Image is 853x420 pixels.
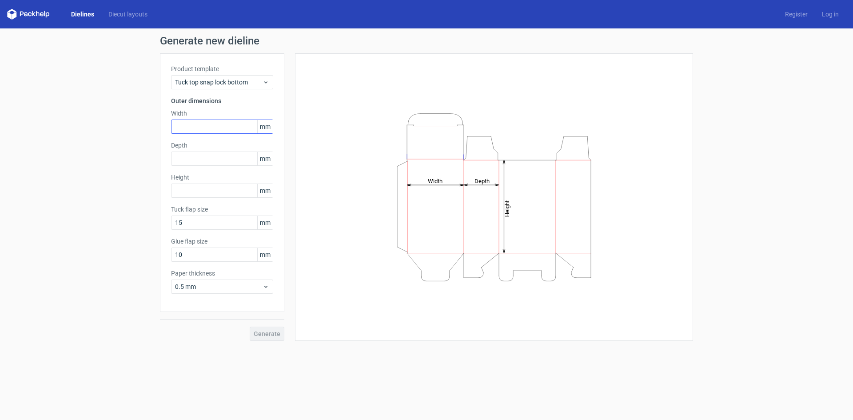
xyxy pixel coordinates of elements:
h1: Generate new dieline [160,36,693,46]
a: Diecut layouts [101,10,155,19]
span: mm [257,216,273,229]
label: Tuck flap size [171,205,273,214]
label: Paper thickness [171,269,273,278]
span: Tuck top snap lock bottom [175,78,263,87]
span: mm [257,152,273,165]
span: mm [257,184,273,197]
label: Width [171,109,273,118]
h3: Outer dimensions [171,96,273,105]
span: mm [257,120,273,133]
label: Glue flap size [171,237,273,246]
a: Dielines [64,10,101,19]
tspan: Width [428,177,442,184]
tspan: Depth [474,177,490,184]
label: Depth [171,141,273,150]
tspan: Height [504,200,510,216]
label: Height [171,173,273,182]
span: 0.5 mm [175,282,263,291]
a: Log in [815,10,846,19]
a: Register [778,10,815,19]
label: Product template [171,64,273,73]
span: mm [257,248,273,261]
